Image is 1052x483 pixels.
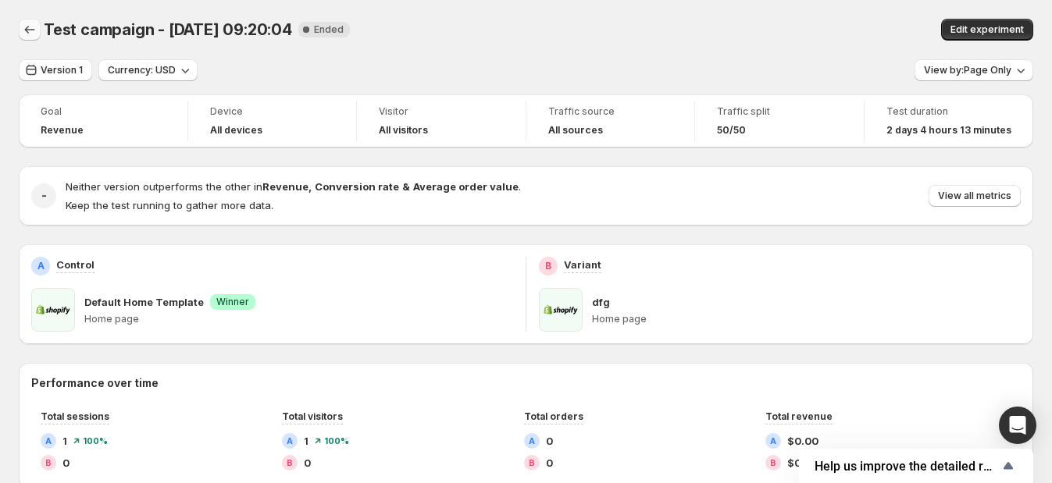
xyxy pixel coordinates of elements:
[529,458,535,467] h2: B
[44,20,292,39] span: Test campaign - [DATE] 09:20:04
[210,104,335,138] a: DeviceAll devices
[62,455,70,471] span: 0
[314,23,344,36] span: Ended
[19,19,41,41] button: Back
[564,257,601,272] p: Variant
[315,180,399,193] strong: Conversion rate
[770,436,776,446] h2: A
[545,260,551,272] h2: B
[938,190,1011,202] span: View all metrics
[56,257,95,272] p: Control
[262,180,308,193] strong: Revenue
[886,105,1011,118] span: Test duration
[41,410,109,422] span: Total sessions
[41,104,166,138] a: GoalRevenue
[210,124,262,137] h4: All devices
[929,185,1021,207] button: View all metrics
[304,455,311,471] span: 0
[31,288,75,332] img: Default Home Template
[546,455,553,471] span: 0
[210,105,335,118] span: Device
[402,180,410,193] strong: &
[924,64,1011,76] span: View by: Page Only
[83,436,108,446] span: 100 %
[287,458,293,467] h2: B
[787,455,818,471] span: $0.00
[717,104,842,138] a: Traffic split50/50
[41,188,47,204] h2: -
[717,105,842,118] span: Traffic split
[66,180,521,193] span: Neither version outperforms the other in .
[717,124,746,137] span: 50/50
[98,59,198,81] button: Currency: USD
[45,436,52,446] h2: A
[815,459,999,474] span: Help us improve the detailed report for A/B campaigns
[546,433,553,449] span: 0
[41,64,83,76] span: Version 1
[886,104,1011,138] a: Test duration2 days 4 hours 13 minutes
[915,59,1033,81] button: View by:Page Only
[45,458,52,467] h2: B
[66,199,273,211] span: Keep the test running to gather more data.
[287,436,293,446] h2: A
[524,410,583,422] span: Total orders
[304,433,308,449] span: 1
[84,294,204,310] p: Default Home Template
[815,456,1018,475] button: Show survey - Help us improve the detailed report for A/B campaigns
[999,407,1036,444] div: Open Intercom Messenger
[84,313,513,325] p: Home page
[19,59,92,81] button: Version 1
[548,124,603,137] h4: All sources
[379,124,428,137] h4: All visitors
[886,124,1011,137] span: 2 days 4 hours 13 minutes
[37,260,45,272] h2: A
[529,436,535,446] h2: A
[324,436,349,446] span: 100 %
[413,180,519,193] strong: Average order value
[308,180,312,193] strong: ,
[548,105,673,118] span: Traffic source
[548,104,673,138] a: Traffic sourceAll sources
[765,410,833,422] span: Total revenue
[592,294,610,310] p: dfg
[592,313,1021,325] p: Home page
[787,433,818,449] span: $0.00
[379,104,504,138] a: VisitorAll visitors
[31,375,1021,391] h2: Performance over time
[282,410,343,422] span: Total visitors
[41,124,84,137] span: Revenue
[216,296,249,308] span: Winner
[108,64,176,76] span: Currency: USD
[62,433,67,449] span: 1
[950,23,1024,36] span: Edit experiment
[941,19,1033,41] button: Edit experiment
[770,458,776,467] h2: B
[41,105,166,118] span: Goal
[539,288,583,332] img: dfg
[379,105,504,118] span: Visitor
